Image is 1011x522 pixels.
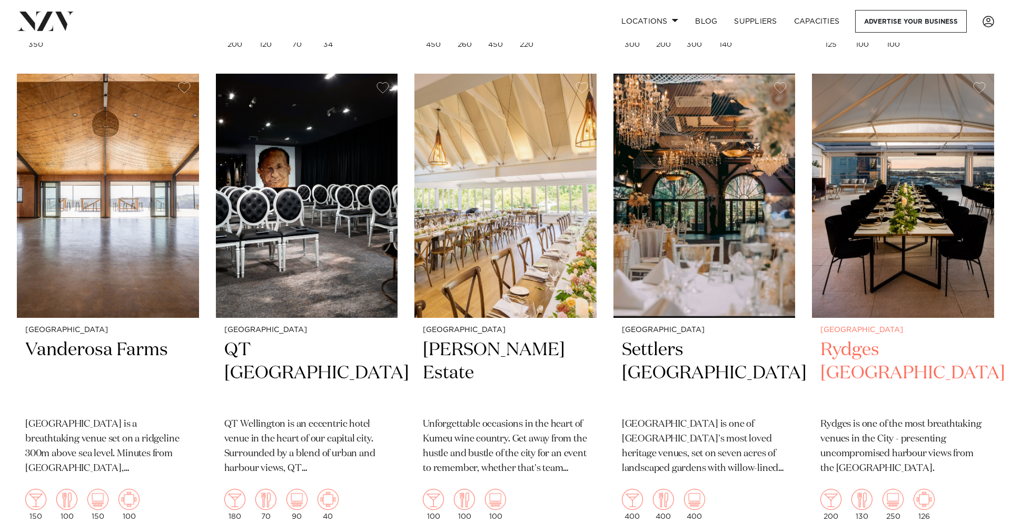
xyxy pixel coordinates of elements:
img: theatre.png [883,489,904,510]
small: [GEOGRAPHIC_DATA] [820,326,986,334]
div: 40 [318,489,339,520]
h2: Vanderosa Farms [25,338,191,409]
p: [GEOGRAPHIC_DATA] is one of [GEOGRAPHIC_DATA]'s most loved heritage venues, set on seven acres of... [622,417,787,476]
div: 150 [87,489,108,520]
img: meeting.png [118,489,140,510]
a: Locations [613,10,687,33]
small: [GEOGRAPHIC_DATA] [25,326,191,334]
img: cocktail.png [224,489,245,510]
div: 400 [684,489,705,520]
small: [GEOGRAPHIC_DATA] [622,326,787,334]
h2: [PERSON_NAME] Estate [423,338,588,409]
div: 126 [914,489,935,520]
div: 400 [622,489,643,520]
img: cocktail.png [423,489,444,510]
p: Rydges is one of the most breathtaking venues in the City - presenting uncompromised harbour view... [820,417,986,476]
p: [GEOGRAPHIC_DATA] is a breathtaking venue set on a ridgeline 300m above sea level. Minutes from [... [25,417,191,476]
p: QT Wellington is an eccentric hotel venue in the heart of our capital city. Surrounded by a blend... [224,417,390,476]
img: theatre.png [87,489,108,510]
div: 100 [56,489,77,520]
img: dining.png [653,489,674,510]
img: cocktail.png [820,489,841,510]
img: dining.png [454,489,475,510]
div: 100 [423,489,444,520]
h2: Settlers [GEOGRAPHIC_DATA] [622,338,787,409]
img: nzv-logo.png [17,12,74,31]
div: 100 [454,489,475,520]
div: 200 [820,489,841,520]
img: cocktail.png [25,489,46,510]
div: 100 [485,489,506,520]
div: 400 [653,489,674,520]
div: 90 [286,489,308,520]
a: Advertise your business [855,10,967,33]
img: meeting.png [318,489,339,510]
div: 100 [118,489,140,520]
img: meeting.png [914,489,935,510]
p: Unforgettable occasions in the heart of Kumeu wine country. Get away from the hustle and bustle o... [423,417,588,476]
img: cocktail.png [622,489,643,510]
a: SUPPLIERS [726,10,785,33]
div: 150 [25,489,46,520]
div: 130 [851,489,873,520]
div: 180 [224,489,245,520]
div: 250 [883,489,904,520]
div: 70 [255,489,276,520]
img: dining.png [255,489,276,510]
img: theatre.png [684,489,705,510]
h2: QT [GEOGRAPHIC_DATA] [224,338,390,409]
img: theatre.png [286,489,308,510]
img: theatre.png [485,489,506,510]
a: BLOG [687,10,726,33]
img: dining.png [56,489,77,510]
a: Capacities [786,10,848,33]
img: dining.png [851,489,873,510]
small: [GEOGRAPHIC_DATA] [423,326,588,334]
h2: Rydges [GEOGRAPHIC_DATA] [820,338,986,409]
small: [GEOGRAPHIC_DATA] [224,326,390,334]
